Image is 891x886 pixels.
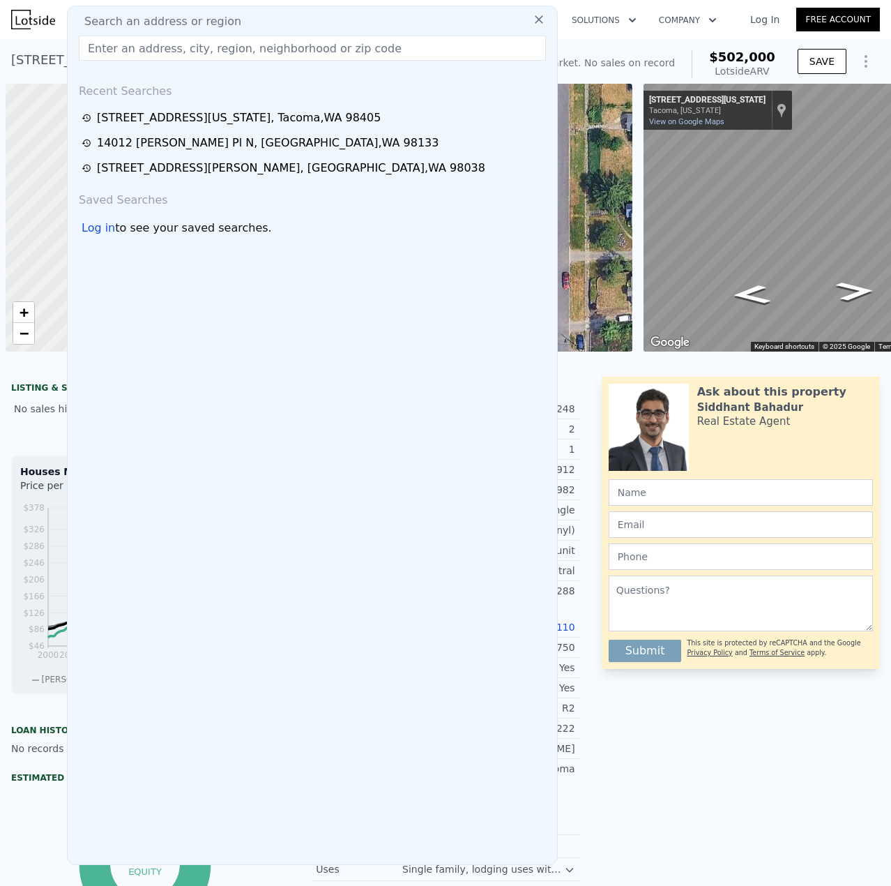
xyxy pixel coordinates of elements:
img: Lotside [11,10,55,29]
span: Search an address or region [73,13,241,30]
div: Tacoma, [US_STATE] [649,106,766,115]
button: Submit [609,640,682,662]
a: Zoom in [13,302,34,323]
div: Price per Square Foot [20,479,145,501]
div: Recent Searches [73,72,551,105]
tspan: $378 [23,503,45,513]
span: $502,000 [709,50,775,64]
div: Yes [445,661,575,675]
div: Real Estate Agent [697,414,791,428]
a: Privacy Policy [687,649,732,656]
span: + [20,303,29,321]
tspan: $246 [23,558,45,568]
div: Log in [82,220,115,236]
div: [STREET_ADDRESS][PERSON_NAME] , [GEOGRAPHIC_DATA] , WA 98038 [97,160,485,177]
tspan: equity [128,866,162,876]
tspan: $326 [23,525,45,534]
path: Go South, S Alaska St [716,280,787,309]
div: Yes [445,681,575,695]
tspan: $126 [23,608,45,618]
div: Off Market. No sales on record [527,56,675,70]
div: No records available. [11,742,278,756]
button: Keyboard shortcuts [754,342,814,352]
a: Open this area in Google Maps (opens a new window) [647,333,693,352]
div: Lotside ARV [709,64,775,78]
div: Loan history from public records [11,725,278,736]
div: Single family, lodging uses with one guest room. [402,862,564,876]
path: Go North, S Alaska St [820,277,891,306]
tspan: $46 [29,641,45,651]
tspan: 2000 [38,650,59,660]
a: Log In [733,13,796,27]
div: Estimated Equity [11,772,278,783]
input: Enter an address, city, region, neighborhood or zip code [79,36,546,61]
tspan: $206 [23,575,45,585]
div: Ask about this property [697,384,846,400]
a: Zoom out [13,323,34,344]
div: [STREET_ADDRESS][US_STATE] , Tacoma , WA 98405 [97,110,381,126]
div: [STREET_ADDRESS][US_STATE] , Tacoma , WA 98405 [11,50,335,70]
a: Free Account [796,8,880,31]
span: − [20,324,29,342]
div: Forced air unit [445,543,575,557]
button: SAVE [798,49,846,74]
tspan: $166 [23,592,45,601]
button: Show Options [852,47,880,75]
div: Houses Median Sale [20,465,269,479]
div: Siddhant Bahadur [697,400,803,414]
img: Google [647,333,693,352]
tspan: $86 [29,624,45,634]
span: © 2025 Google [823,343,870,350]
a: Terms of Service [749,649,805,656]
input: Phone [609,543,873,570]
div: LISTING & SALE HISTORY [11,382,278,396]
span: [PERSON_NAME] Co. [42,675,128,684]
a: View on Google Maps [649,117,724,126]
div: This site is protected by reCAPTCHA and the Google and apply. [687,634,873,662]
span: to see your saved searches. [115,220,271,236]
a: [STREET_ADDRESS][PERSON_NAME], [GEOGRAPHIC_DATA],WA 98038 [82,160,547,177]
a: Show location on map [777,103,786,118]
div: [STREET_ADDRESS][US_STATE] [649,95,766,106]
tspan: $286 [23,541,45,551]
a: 14012 [PERSON_NAME] Pl N, [GEOGRAPHIC_DATA],WA 98133 [82,135,547,151]
input: Email [609,511,873,538]
div: Saved Searches [73,181,551,214]
tspan: 2002 [59,650,81,660]
a: [STREET_ADDRESS][US_STATE], Tacoma,WA 98405 [82,110,547,126]
div: 14012 [PERSON_NAME] Pl N , [GEOGRAPHIC_DATA] , WA 98133 [97,135,439,151]
input: Name [609,479,873,506]
div: Tacoma [445,762,575,776]
button: Company [648,8,728,33]
div: No sales history record for this property. [11,396,278,421]
div: Uses [316,862,402,876]
button: Solutions [561,8,648,33]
